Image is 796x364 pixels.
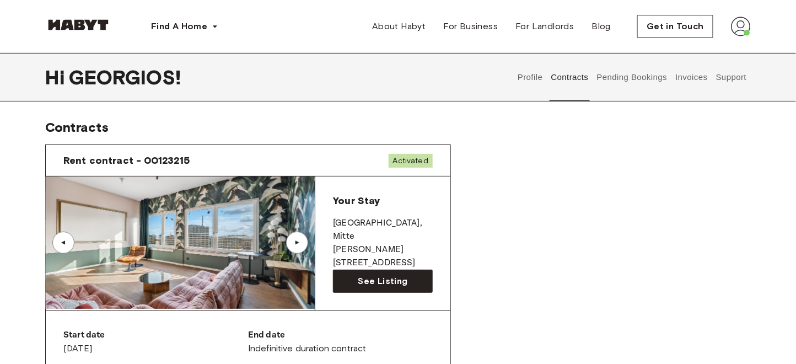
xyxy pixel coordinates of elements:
span: GEORGIOS ! [69,66,181,89]
span: Find A Home [151,20,207,33]
a: Blog [583,15,620,38]
span: Contracts [45,119,109,135]
button: Support [714,53,748,101]
a: About Habyt [363,15,434,38]
img: Habyt [45,19,111,30]
span: For Business [444,20,498,33]
span: Blog [592,20,611,33]
div: [DATE] [63,329,248,355]
span: Rent contract - 00123215 [63,154,190,167]
div: ▲ [58,239,69,246]
span: Your Stay [333,195,380,207]
button: Get in Touch [637,15,713,38]
div: Indefinitive duration contract [248,329,433,355]
p: [PERSON_NAME][STREET_ADDRESS] [333,243,433,270]
div: user profile tabs [514,53,751,101]
a: For Business [435,15,507,38]
button: Invoices [674,53,709,101]
a: For Landlords [507,15,583,38]
span: About Habyt [372,20,426,33]
span: For Landlords [515,20,574,33]
img: Image of the room [46,176,315,309]
p: Start date [63,329,248,342]
p: End date [248,329,433,342]
span: Activated [389,154,433,168]
button: Contracts [550,53,590,101]
a: See Listing [333,270,433,293]
button: Profile [517,53,545,101]
button: Find A Home [142,15,227,38]
div: ▲ [292,239,303,246]
span: Get in Touch [647,20,704,33]
img: avatar [731,17,751,36]
span: Hi [45,66,69,89]
p: [GEOGRAPHIC_DATA] , Mitte [333,217,433,243]
span: See Listing [358,275,407,288]
button: Pending Bookings [595,53,669,101]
